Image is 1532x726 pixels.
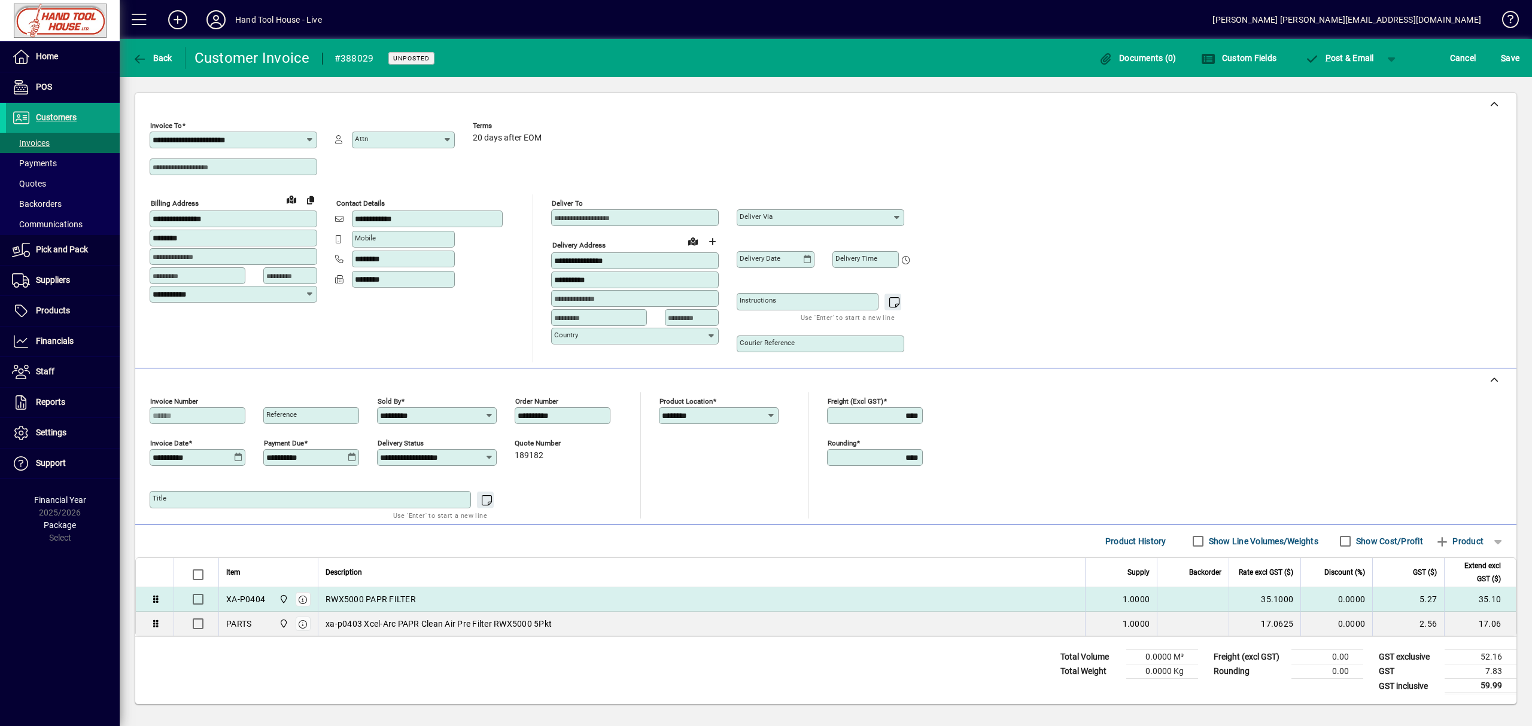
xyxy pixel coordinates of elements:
td: 35.10 [1444,587,1516,612]
button: Add [159,9,197,30]
span: Communications [12,219,83,229]
span: Backorders [12,199,62,209]
span: Invoices [12,138,50,148]
button: Copy to Delivery address [301,190,320,209]
mat-label: Deliver To [552,199,583,208]
mat-label: Country [554,331,578,339]
a: Invoices [6,133,120,153]
span: Quote number [515,440,586,447]
td: 0.00 [1291,664,1363,679]
span: ost & Email [1305,53,1374,63]
span: Financials [36,336,74,346]
button: Cancel [1447,47,1479,69]
td: Freight (excl GST) [1208,650,1291,664]
button: Save [1498,47,1522,69]
span: Rate excl GST ($) [1239,566,1293,579]
div: XA-P0404 [226,593,265,605]
mat-label: Title [153,494,166,502]
td: 59.99 [1445,679,1516,694]
td: 0.0000 Kg [1126,664,1198,679]
span: Terms [473,122,545,130]
td: 0.0000 M³ [1126,650,1198,664]
span: ave [1501,48,1519,68]
mat-label: Invoice To [150,121,182,130]
span: Home [36,51,58,61]
span: S [1501,53,1506,63]
app-page-header-button: Back [120,47,186,69]
td: GST exclusive [1373,650,1445,664]
div: #388029 [335,49,374,68]
span: Item [226,566,241,579]
td: 5.27 [1372,587,1444,612]
span: Support [36,458,66,468]
td: GST [1373,664,1445,679]
span: Description [326,566,362,579]
div: PARTS [226,618,251,630]
span: Unposted [393,54,430,62]
span: POS [36,82,52,91]
mat-label: Rounding [828,439,856,447]
mat-label: Sold by [378,397,401,405]
a: Suppliers [6,266,120,295]
a: Financials [6,327,120,356]
td: Rounding [1208,664,1291,679]
span: Suppliers [36,275,70,285]
a: Pick and Pack [6,235,120,265]
a: Settings [6,418,120,448]
span: RWX5000 PAPR FILTER [326,593,416,605]
td: Total Weight [1054,664,1126,679]
label: Show Cost/Profit [1354,535,1423,547]
div: 17.0625 [1236,618,1293,630]
mat-label: Product location [659,397,713,405]
span: 1.0000 [1123,593,1150,605]
div: 35.1000 [1236,593,1293,605]
span: Frankton [276,617,290,630]
a: Payments [6,153,120,173]
div: Hand Tool House - Live [235,10,322,29]
span: Pick and Pack [36,245,88,254]
a: View on map [282,190,301,209]
a: View on map [683,231,703,251]
span: Quotes [12,179,46,188]
td: 2.56 [1372,612,1444,636]
mat-label: Mobile [355,234,376,242]
span: GST ($) [1413,566,1437,579]
td: 0.00 [1291,650,1363,664]
span: Payments [12,158,57,168]
a: Quotes [6,173,120,194]
span: Documents (0) [1099,53,1177,63]
button: Product History [1101,530,1171,552]
span: Product [1435,532,1484,551]
mat-label: Payment due [264,439,304,447]
td: 52.16 [1445,650,1516,664]
button: Back [129,47,175,69]
span: 1.0000 [1123,618,1150,630]
td: GST inclusive [1373,679,1445,694]
mat-label: Courier Reference [740,338,795,347]
span: Reports [36,397,65,407]
span: Cancel [1450,48,1476,68]
a: Communications [6,214,120,234]
div: [PERSON_NAME] [PERSON_NAME][EMAIL_ADDRESS][DOMAIN_NAME] [1212,10,1481,29]
a: POS [6,72,120,102]
button: Post & Email [1299,47,1380,69]
span: Package [44,520,76,530]
mat-hint: Use 'Enter' to start a new line [393,508,487,522]
button: Product [1429,530,1490,552]
td: 17.06 [1444,612,1516,636]
span: xa-p0403 Xcel-Arc PAPR Clean Air Pre Filter RWX5000 5Pkt [326,618,552,630]
span: Product History [1105,532,1166,551]
mat-label: Deliver via [740,212,773,221]
span: Back [132,53,172,63]
span: Discount (%) [1324,566,1365,579]
span: Products [36,306,70,315]
div: Customer Invoice [194,48,310,68]
a: Knowledge Base [1493,2,1517,41]
td: 0.0000 [1300,587,1372,612]
mat-label: Reference [266,410,297,419]
span: 189182 [515,451,543,460]
button: Profile [197,9,235,30]
span: Extend excl GST ($) [1452,559,1501,585]
span: Settings [36,428,66,437]
a: Staff [6,357,120,387]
